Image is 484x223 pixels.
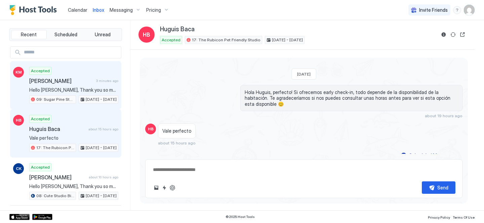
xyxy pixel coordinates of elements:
button: Reservation information [440,31,448,39]
span: [PERSON_NAME] [29,78,93,84]
span: Inbox [93,7,104,13]
span: HB [148,126,154,132]
button: Sync reservation [449,31,457,39]
div: tab-group [9,28,122,41]
span: Hola Huguis, perfecto! Si ofrecemos early check-in, todo depende de la disponibilidad de la habit... [245,89,458,107]
div: Send [437,184,448,191]
span: CK [16,166,22,172]
span: Privacy Policy [428,215,450,219]
a: Inbox [93,6,104,13]
button: Send [422,181,455,194]
div: Scheduled Messages [409,152,455,159]
span: [DATE] - [DATE] [86,96,117,102]
span: [PERSON_NAME] [29,174,86,181]
span: [DATE] - [DATE] [272,37,303,43]
span: Recent [21,32,37,38]
span: Unread [95,32,111,38]
span: Invite Friends [419,7,448,13]
div: menu [453,6,461,14]
span: 3 minutes ago [96,79,118,83]
span: Vale perfecto [29,135,118,141]
span: Accepted [31,68,50,74]
a: App Store [9,214,30,220]
button: ChatGPT Auto Reply [168,184,176,192]
span: about 16 hours ago [89,175,118,179]
span: KM [15,69,22,75]
a: Google Play Store [32,214,52,220]
button: Open reservation [458,31,467,39]
span: Accepted [31,116,50,122]
span: Accepted [31,164,50,170]
span: 17: The Rubicon Pet Friendly Studio [36,145,74,151]
span: © 2025 Host Tools [226,215,255,219]
span: Terms Of Use [453,215,475,219]
button: Quick reply [160,184,168,192]
span: HB [16,117,22,123]
a: Host Tools Logo [9,5,60,15]
span: about 19 hours ago [425,113,462,118]
span: Huguis Baca [29,126,86,132]
span: about 15 hours ago [88,127,118,131]
span: [DATE] - [DATE] [86,193,117,199]
span: HB [143,31,150,39]
div: User profile [464,5,475,15]
button: Scheduled Messages [400,151,462,160]
span: Hello [PERSON_NAME], Thank you so much for your booking! We'll send the check-in instructions [DA... [29,87,118,93]
input: Input Field [21,47,121,58]
span: Accepted [162,37,180,43]
span: 08: Cute Studio Bike to Beach [36,193,74,199]
span: Scheduled [54,32,77,38]
span: 09: Sugar Pine Studio at [GEOGRAPHIC_DATA] [36,96,74,102]
a: Calendar [68,6,87,13]
span: Calendar [68,7,87,13]
button: Recent [11,30,47,39]
span: Vale perfecto [162,128,191,134]
span: Messaging [110,7,133,13]
span: Hello [PERSON_NAME], Thank you so much for your booking! We'll send the check-in instructions [DA... [29,183,118,189]
span: [DATE] - [DATE] [86,145,117,151]
span: Huguis Baca [160,26,195,33]
a: Privacy Policy [428,213,450,220]
span: 17: The Rubicon Pet Friendly Studio [192,37,260,43]
button: Scheduled [48,30,84,39]
span: Pricing [146,7,161,13]
button: Unread [85,30,120,39]
span: about 15 hours ago [158,140,196,145]
span: [DATE] [297,72,311,77]
button: Upload image [152,184,160,192]
a: Terms Of Use [453,213,475,220]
